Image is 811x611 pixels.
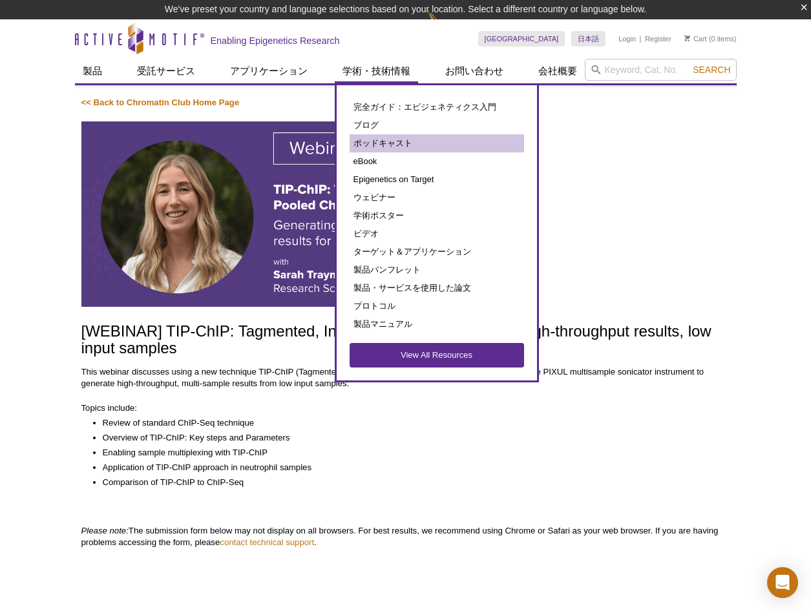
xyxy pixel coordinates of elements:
[350,116,524,134] a: ブログ
[350,189,524,207] a: ウェビナー
[689,64,734,76] button: Search
[571,31,606,47] a: 日本語
[350,297,524,315] a: プロトコル
[350,225,524,243] a: ビデオ
[81,98,240,107] a: << Back to Chromatin Club Home Page
[350,315,524,333] a: 製品マニュアル
[585,59,737,81] input: Keyword, Cat. No.
[640,31,642,47] li: |
[103,462,717,473] li: Application of TIP-ChIP approach in neutrophil samples
[75,59,110,83] a: 製品
[350,134,524,152] a: ポッドキャスト
[81,526,129,535] em: Please note:
[103,417,717,429] li: Review of standard ChIP-Seq technique
[767,567,798,598] div: Open Intercom Messenger
[129,59,203,83] a: 受託サービス
[350,343,524,368] a: View All Resources
[350,261,524,279] a: 製品パンフレット
[335,59,418,83] a: 学術・技術情報
[81,402,730,414] p: Topics include:
[350,98,524,116] a: 完全ガイド：エピジェネティクス入門
[81,323,730,358] h1: [WEBINAR] TIP-ChIP: Tagmented, Indexed, and Pooled ChIP - High-throughput results, low input samples
[222,59,315,83] a: アプリケーション
[81,121,534,307] img: TIP-ChIP: Tagmented, Indexed, and Pooled ChIP - High-throughput results, low input samples
[350,207,524,225] a: 学術ポスター
[103,447,717,459] li: Enabling sample multiplexing with TIP-ChIP
[211,35,340,47] h2: Enabling Epigenetics Research
[645,34,671,43] a: Register
[81,366,730,389] p: This webinar discusses using a new technique TIP-ChIP (Tagmented, Indexed, and Pooled ChIP), whic...
[220,537,314,547] a: contact technical support
[684,34,707,43] a: Cart
[350,171,524,189] a: Epigenetics on Target
[428,10,462,40] img: Change Here
[350,279,524,297] a: 製品・サービスを使用した論文
[693,65,730,75] span: Search
[618,34,636,43] a: Login
[350,152,524,171] a: eBook
[350,243,524,261] a: ターゲット＆アプリケーション
[684,35,690,41] img: Your Cart
[684,31,737,47] li: (0 items)
[81,525,730,548] p: The submission form below may not display on all browsers. For best results, we recommend using C...
[531,59,585,83] a: 会社概要
[103,477,717,488] li: Comparison of TIP-ChIP to ChIP-Seq
[478,31,565,47] a: [GEOGRAPHIC_DATA]
[437,59,511,83] a: お問い合わせ
[103,432,717,444] li: Overview of TIP-ChIP: Key steps and Parameters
